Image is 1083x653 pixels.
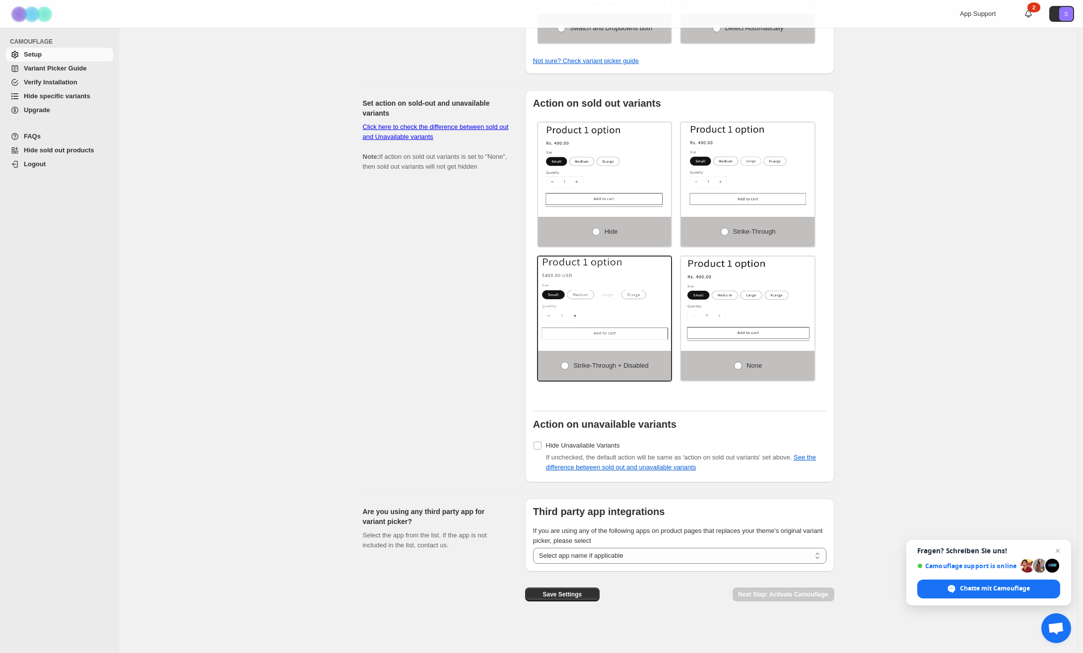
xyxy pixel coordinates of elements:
a: Chat öffnen [1041,613,1071,643]
a: Hide sold out products [6,143,113,157]
span: Save Settings [542,590,582,598]
span: If unchecked, the default action will be same as 'action on sold out variants' set above. [546,454,816,471]
a: Not sure? Check variant picker guide [533,57,639,65]
span: Camouflage support is online [917,562,1017,570]
span: Strike-through [733,228,776,235]
b: Third party app integrations [533,506,665,517]
span: Fragen? Schreiben Sie uns! [917,547,1060,555]
span: FAQs [24,132,41,140]
img: None [681,257,814,341]
span: Logout [24,160,46,168]
b: Action on sold out variants [533,98,661,109]
a: Logout [6,157,113,171]
span: App Support [960,10,996,17]
button: Save Settings [525,588,600,601]
span: Hide specific variants [24,92,90,100]
span: Hide sold out products [24,146,94,154]
b: Note: [363,153,379,160]
a: 2 [1023,9,1033,19]
img: Camouflage [8,0,58,28]
span: Hide [605,228,618,235]
span: Chatte mit Camouflage [960,584,1030,593]
span: Verify Installation [24,78,77,86]
a: Hide specific variants [6,89,113,103]
a: Click here to check the difference between sold out and Unavailable variants [363,123,509,140]
span: Avatar with initials S [1059,7,1073,21]
span: Upgrade [24,106,50,114]
span: Select the app from the list. If the app is not included in the list, contact us. [363,531,487,549]
a: Variant Picker Guide [6,62,113,75]
a: FAQs [6,130,113,143]
span: Hide Unavailable Variants [546,442,620,449]
span: Chatte mit Camouflage [917,580,1060,598]
div: 2 [1027,2,1040,12]
b: Action on unavailable variants [533,419,677,430]
text: S [1064,11,1068,17]
a: Verify Installation [6,75,113,89]
span: Setup [24,51,42,58]
span: Swatch and Dropdowns both [570,24,652,32]
h2: Are you using any third party app for variant picker? [363,507,509,526]
img: Strike-through + Disabled [538,257,672,341]
img: Hide [538,123,672,207]
a: Setup [6,48,113,62]
span: Detect Automatically [725,24,784,32]
span: Variant Picker Guide [24,65,86,72]
span: Strike-through + Disabled [573,362,648,369]
span: If action on sold out variants is set to "None", then sold out variants will not get hidden [363,123,509,170]
a: Upgrade [6,103,113,117]
span: None [746,362,762,369]
button: Avatar with initials S [1049,6,1074,22]
span: CAMOUFLAGE [10,38,114,46]
span: If you are using any of the following apps on product pages that replaces your theme's original v... [533,527,823,544]
h2: Set action on sold-out and unavailable variants [363,98,509,118]
img: Strike-through [681,123,814,207]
